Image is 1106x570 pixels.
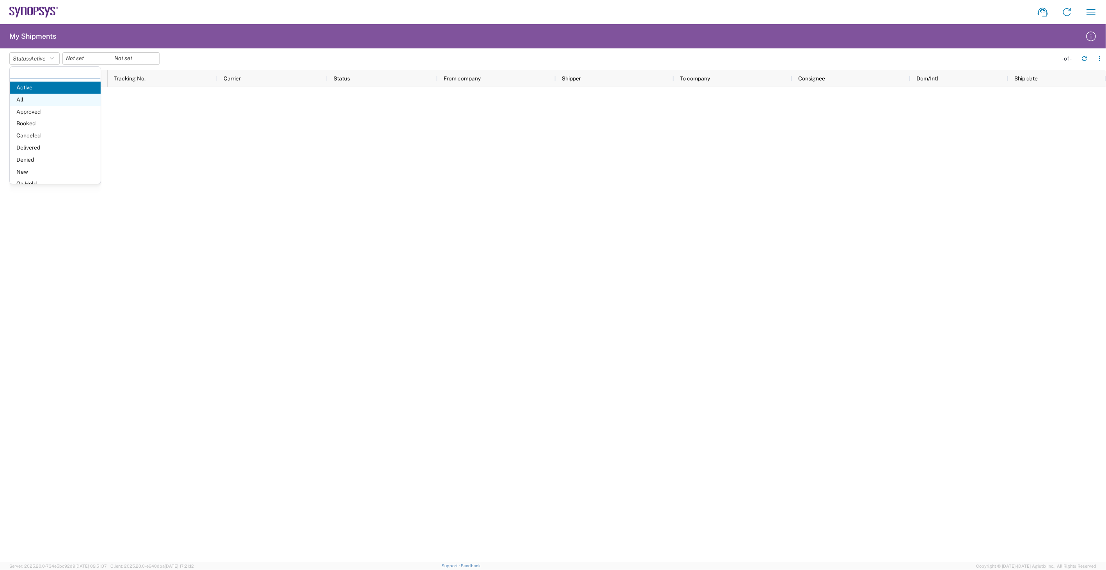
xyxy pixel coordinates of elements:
button: Status:Active [9,52,60,65]
div: - of - [1062,55,1076,62]
span: Dom/Intl [917,75,939,82]
span: Copyright © [DATE]-[DATE] Agistix Inc., All Rights Reserved [976,563,1097,570]
span: From company [444,75,481,82]
span: Booked [10,118,101,130]
span: Ship date [1015,75,1038,82]
span: Server: 2025.20.0-734e5bc92d9 [9,564,107,568]
span: All [10,94,101,106]
span: [DATE] 17:21:12 [165,564,194,568]
span: Active [30,55,46,62]
span: Carrier [224,75,241,82]
a: Feedback [461,563,481,568]
span: Tracking No. [114,75,146,82]
span: Canceled [10,130,101,142]
span: To company [680,75,710,82]
input: Not set [63,53,111,64]
span: Delivered [10,142,101,154]
input: Not set [111,53,159,64]
span: Shipper [562,75,581,82]
span: Client: 2025.20.0-e640dba [110,564,194,568]
span: Denied [10,154,101,166]
span: Active [10,82,101,94]
h2: My Shipments [9,32,56,41]
span: [DATE] 09:51:07 [75,564,107,568]
a: Support [442,563,461,568]
span: New [10,166,101,178]
span: Approved [10,106,101,118]
span: Consignee [799,75,826,82]
span: Status [334,75,350,82]
span: On Hold [10,178,101,190]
